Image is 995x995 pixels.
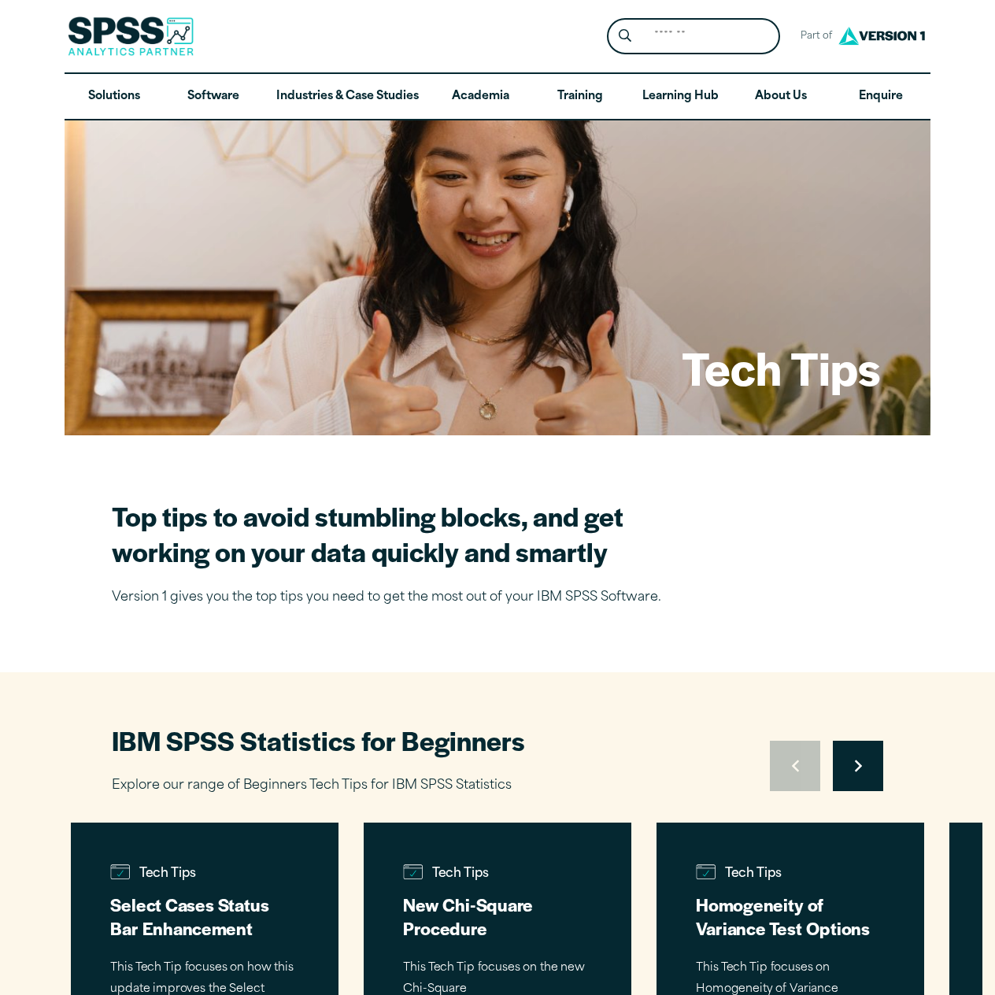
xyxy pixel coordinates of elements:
[697,893,885,939] h3: Homogeneity of Variance Test Options
[619,29,631,43] svg: Search magnifying glass icon
[697,864,885,890] span: Tech Tips
[731,74,830,120] a: About Us
[834,21,929,50] img: Version1 Logo
[404,864,592,890] span: Tech Tips
[607,18,780,55] form: Site Header Search Form
[110,864,298,890] span: Tech Tips
[630,74,731,120] a: Learning Hub
[682,337,880,398] h1: Tech Tips
[110,862,130,882] img: negative data-computer browser-loading
[68,17,194,56] img: SPSS Analytics Partner
[833,741,883,791] button: Move to next slide
[431,74,531,120] a: Academia
[110,893,298,939] h3: Select Cases Status Bar Enhancement
[611,22,640,51] button: Search magnifying glass icon
[264,74,431,120] a: Industries & Case Studies
[404,893,592,939] h3: New Chi-Square Procedure
[112,498,663,569] h2: Top tips to avoid stumbling blocks, and get working on your data quickly and smartly
[164,74,263,120] a: Software
[531,74,630,120] a: Training
[404,862,424,882] img: negative data-computer browser-loading
[831,74,930,120] a: Enquire
[65,74,164,120] a: Solutions
[855,760,862,772] svg: Right pointing chevron
[697,862,716,882] img: negative data-computer browser-loading
[112,775,663,797] p: Explore our range of Beginners Tech Tips for IBM SPSS Statistics
[65,74,930,120] nav: Desktop version of site main menu
[112,723,663,758] h2: IBM SPSS Statistics for Beginners
[793,25,834,48] span: Part of
[112,586,663,609] p: Version 1 gives you the top tips you need to get the most out of your IBM SPSS Software.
